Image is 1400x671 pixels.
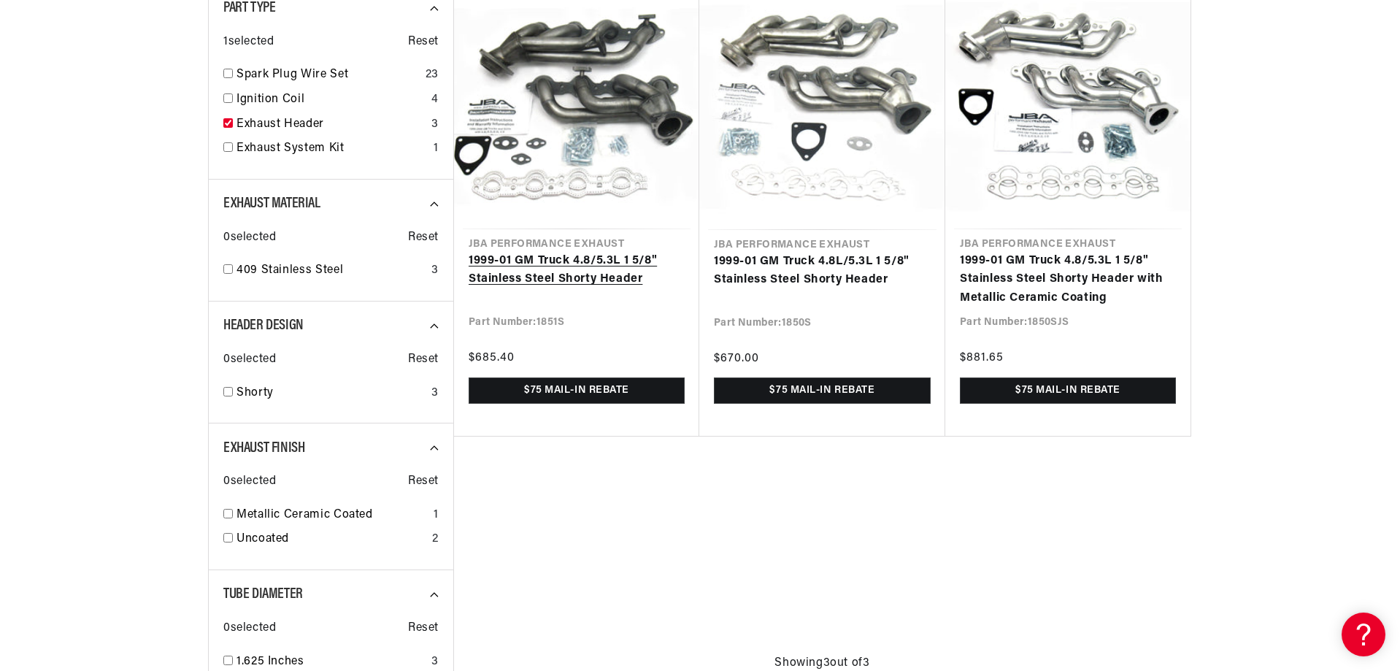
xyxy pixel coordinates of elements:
span: Tube Diameter [223,587,303,602]
span: Reset [408,472,439,491]
span: Reset [408,619,439,638]
div: 4 [431,91,439,110]
span: 0 selected [223,350,276,369]
span: Header Design [223,318,304,333]
a: Uncoated [236,530,426,549]
span: 1 selected [223,33,274,52]
span: Reset [408,350,439,369]
span: 0 selected [223,472,276,491]
div: 1 [434,139,439,158]
div: 3 [431,384,439,403]
a: Spark Plug Wire Set [236,66,420,85]
div: 3 [431,261,439,280]
span: Part Type [223,1,275,15]
a: Ignition Coil [236,91,426,110]
div: 23 [426,66,439,85]
span: Reset [408,33,439,52]
span: Reset [408,229,439,248]
div: 3 [431,115,439,134]
a: 1999-01 GM Truck 4.8/5.3L 1 5/8" Stainless Steel Shorty Header with Metallic Ceramic Coating [960,252,1176,308]
span: 0 selected [223,229,276,248]
span: Exhaust Material [223,196,320,211]
a: Metallic Ceramic Coated [236,506,428,525]
a: 409 Stainless Steel [236,261,426,280]
a: 1999-01 GM Truck 4.8/5.3L 1 5/8" Stainless Steel Shorty Header [469,252,685,289]
a: Shorty [236,384,426,403]
a: Exhaust Header [236,115,426,134]
span: Exhaust Finish [223,441,304,456]
a: Exhaust System Kit [236,139,428,158]
div: 1 [434,506,439,525]
div: 2 [432,530,439,549]
span: 0 selected [223,619,276,638]
a: 1999-01 GM Truck 4.8L/5.3L 1 5/8" Stainless Steel Shorty Header [714,253,931,290]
